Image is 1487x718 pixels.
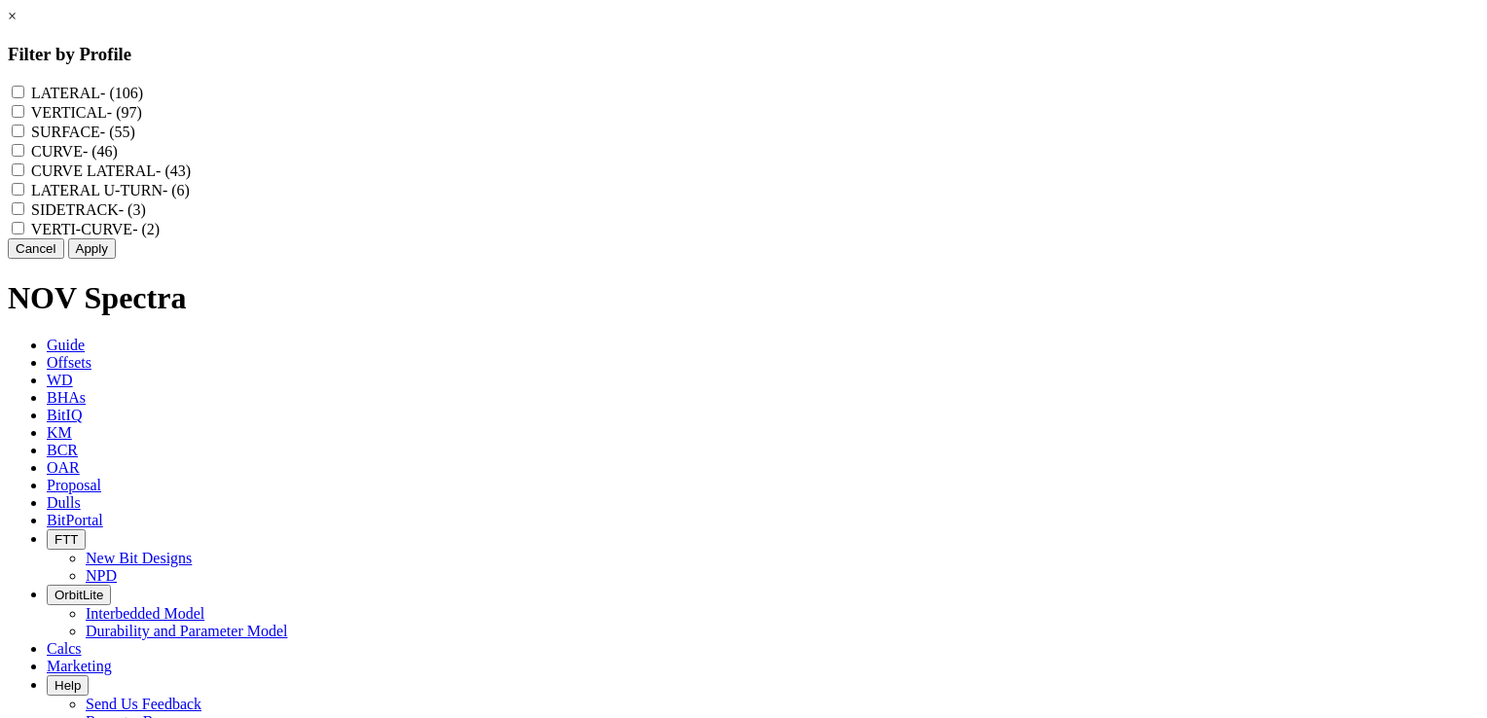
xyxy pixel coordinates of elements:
label: VERTI-CURVE [31,221,160,237]
label: LATERAL [31,85,143,101]
label: CURVE LATERAL [31,162,191,179]
span: Marketing [47,658,112,674]
a: New Bit Designs [86,550,192,566]
span: Help [54,678,81,693]
span: OrbitLite [54,588,103,602]
span: - (46) [83,143,118,160]
a: NPD [86,567,117,584]
label: LATERAL U-TURN [31,182,190,198]
button: Apply [68,238,116,259]
span: BitPortal [47,512,103,528]
h3: Filter by Profile [8,44,1479,65]
span: Offsets [47,354,91,371]
h1: NOV Spectra [8,280,1479,316]
span: Guide [47,337,85,353]
a: Interbedded Model [86,605,204,622]
span: - (55) [100,124,135,140]
label: CURVE [31,143,118,160]
span: BCR [47,442,78,458]
span: Proposal [47,477,101,493]
span: OAR [47,459,80,476]
span: - (2) [132,221,160,237]
label: VERTICAL [31,104,142,121]
span: - (106) [100,85,143,101]
span: FTT [54,532,78,547]
span: BHAs [47,389,86,406]
span: - (43) [156,162,191,179]
span: - (3) [119,201,146,218]
a: Send Us Feedback [86,696,201,712]
span: Dulls [47,494,81,511]
label: SIDETRACK [31,201,146,218]
label: SURFACE [31,124,135,140]
a: × [8,8,17,24]
span: WD [47,372,73,388]
span: KM [47,424,72,441]
a: Durability and Parameter Model [86,623,288,639]
span: Calcs [47,640,82,657]
span: - (6) [163,182,190,198]
span: - (97) [107,104,142,121]
button: Cancel [8,238,64,259]
span: BitIQ [47,407,82,423]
